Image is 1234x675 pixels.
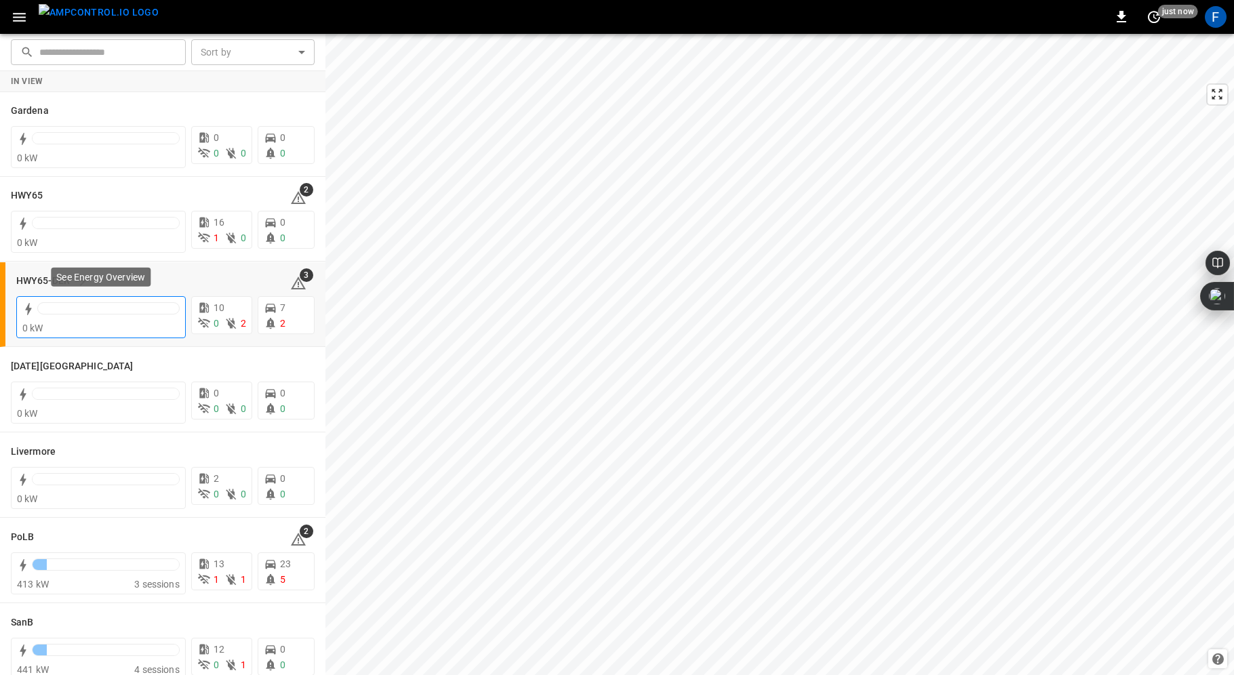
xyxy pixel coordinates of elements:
span: 0 kW [17,408,38,419]
span: 0 [280,403,285,414]
span: 0 [280,148,285,159]
span: 0 [214,388,219,398]
span: 0 [280,659,285,670]
span: 0 [280,232,285,243]
span: 0 [241,489,246,499]
canvas: Map [325,34,1234,675]
span: 413 kW [17,579,49,590]
span: 7 [280,302,285,313]
span: 0 kW [17,237,38,248]
h6: PoLB [11,530,34,545]
span: just now [1158,5,1198,18]
span: 5 [280,574,285,585]
span: 2 [300,183,313,197]
span: 13 [214,558,224,569]
span: 0 [280,489,285,499]
span: 2 [280,318,285,329]
span: 0 [280,388,285,398]
span: 0 [214,659,219,670]
span: 3 [300,268,313,282]
span: 0 [280,132,285,143]
span: 2 [214,473,219,484]
span: 1 [241,574,246,585]
h6: HWY65-DER [16,274,70,289]
span: 0 [280,473,285,484]
span: 0 [280,217,285,228]
span: 0 [214,489,219,499]
span: 0 [214,132,219,143]
span: 16 [214,217,224,228]
span: 23 [280,558,291,569]
span: 0 [214,403,219,414]
div: profile-icon [1205,6,1227,28]
span: 10 [214,302,224,313]
span: 12 [214,644,224,655]
h6: Livermore [11,445,56,459]
span: 0 [241,148,246,159]
span: 3 sessions [134,579,180,590]
img: ampcontrol.io logo [39,4,159,21]
h6: HWY65 [11,188,43,203]
span: 0 [241,232,246,243]
span: 441 kW [17,664,49,675]
span: 1 [214,574,219,585]
h6: Karma Center [11,359,133,374]
span: 0 [241,403,246,414]
span: 0 [214,148,219,159]
p: See Energy Overview [56,270,145,284]
span: 0 kW [22,323,43,333]
span: 4 sessions [134,664,180,675]
span: 1 [214,232,219,243]
h6: Gardena [11,104,49,119]
span: 1 [241,659,246,670]
span: 0 [280,644,285,655]
span: 0 kW [17,152,38,163]
span: 0 kW [17,493,38,504]
h6: SanB [11,615,33,630]
span: 2 [241,318,246,329]
span: 0 [214,318,219,329]
strong: In View [11,77,43,86]
button: set refresh interval [1143,6,1165,28]
span: 2 [300,525,313,538]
